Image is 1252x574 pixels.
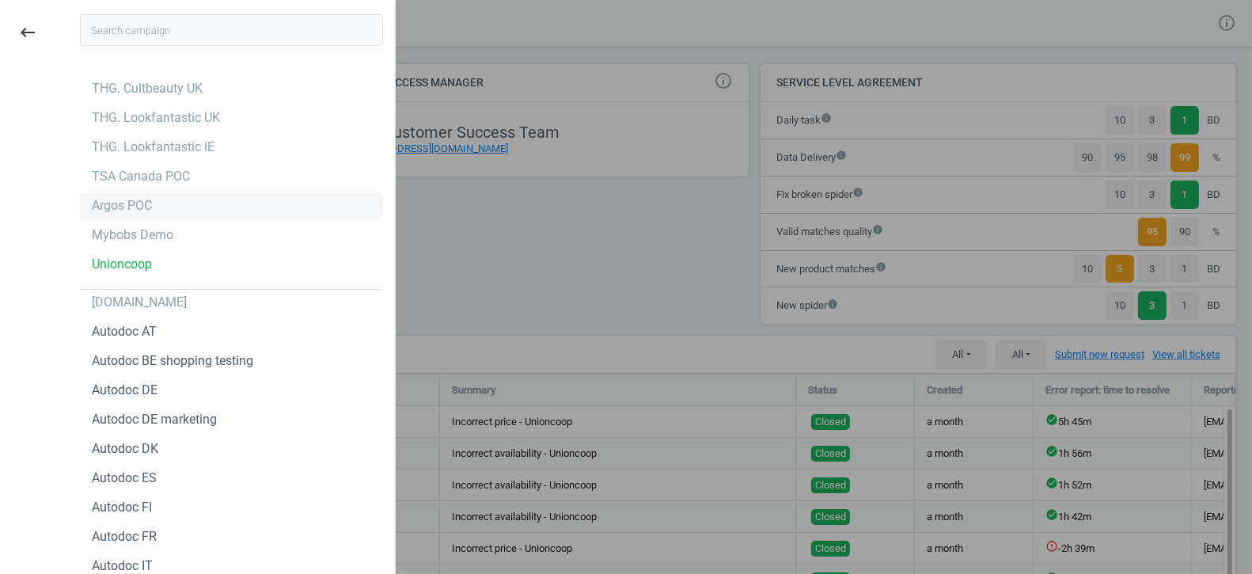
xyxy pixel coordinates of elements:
[80,14,383,46] input: Search campaign
[92,168,190,185] div: TSA Canada POC
[92,499,152,516] div: Autodoc FI
[92,226,173,244] div: Mybobs Demo
[92,294,187,311] div: [DOMAIN_NAME]
[92,197,152,215] div: Argos POC
[92,80,203,97] div: THG. Cultbeauty UK
[92,528,157,545] div: Autodoc FR
[92,256,152,273] div: Unioncoop
[92,411,217,428] div: Autodoc DE marketing
[92,469,157,487] div: Autodoc ES
[92,139,214,156] div: THG. Lookfantastic IE
[92,382,157,399] div: Autodoc DE
[9,14,46,51] button: keyboard_backspace
[92,440,158,458] div: Autodoc DK
[92,323,157,340] div: Autodoc AT
[92,109,220,127] div: THG. Lookfantastic UK
[18,23,37,42] i: keyboard_backspace
[92,352,253,370] div: Autodoc BE shopping testing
